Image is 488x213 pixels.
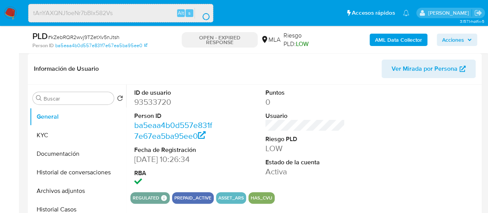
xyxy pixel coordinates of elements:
button: Buscar [36,95,42,101]
a: Salir [474,9,482,17]
dt: RBA [134,169,214,177]
dt: Usuario [265,112,345,120]
button: Historial de conversaciones [30,163,126,182]
dd: [DATE] 10:26:34 [134,154,214,165]
a: ba5eaa4b0d557e831f7e67ea5ba95ee0 [134,119,212,141]
dt: Fecha de Registración [134,146,214,154]
button: Acciones [437,34,477,46]
button: Archivos adjuntos [30,182,126,200]
dt: Puntos [265,89,345,97]
button: General [30,107,126,126]
dd: 0 [265,97,345,107]
span: Accesos rápidos [352,9,395,17]
button: AML Data Collector [370,34,427,46]
span: Acciones [442,34,464,46]
button: Volver al orden por defecto [117,95,123,104]
button: has_cvu [251,196,272,199]
dd: 93533720 [134,97,214,107]
p: gabriela.sanchez@mercadolibre.com [428,9,471,17]
span: Riesgo PLD: [284,31,328,48]
dt: Person ID [134,112,214,120]
span: Ver Mirada por Persona [392,60,458,78]
span: LOW [296,39,309,48]
b: PLD [32,30,48,42]
h1: Información de Usuario [34,65,99,73]
button: KYC [30,126,126,145]
input: Buscar [44,95,111,102]
a: ba5eaa4b0d557e831f7e67ea5ba95ee0 [55,42,147,49]
span: s [188,9,191,17]
button: Documentación [30,145,126,163]
button: asset_ars [218,196,244,199]
button: search-icon [194,8,210,19]
b: Person ID [32,42,54,49]
dt: ID de usuario [134,89,214,97]
span: # kZebRQR2wvj9TZetXv5nJtsh [48,33,120,41]
b: AML Data Collector [375,34,422,46]
dd: Activa [265,166,345,177]
button: prepaid_active [174,196,211,199]
span: 3.157.1-hotfix-5 [459,18,484,24]
button: regulated [133,196,159,199]
dt: Estado de la cuenta [265,158,345,167]
button: Ver Mirada por Persona [382,60,476,78]
dd: LOW [265,143,345,154]
p: OPEN - EXPIRED RESPONSE [182,32,258,48]
input: Buscar usuario o caso... [29,8,213,18]
a: Notificaciones [403,10,409,16]
span: Alt [178,9,184,17]
div: MLA [261,36,280,44]
dt: Riesgo PLD [265,135,345,143]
